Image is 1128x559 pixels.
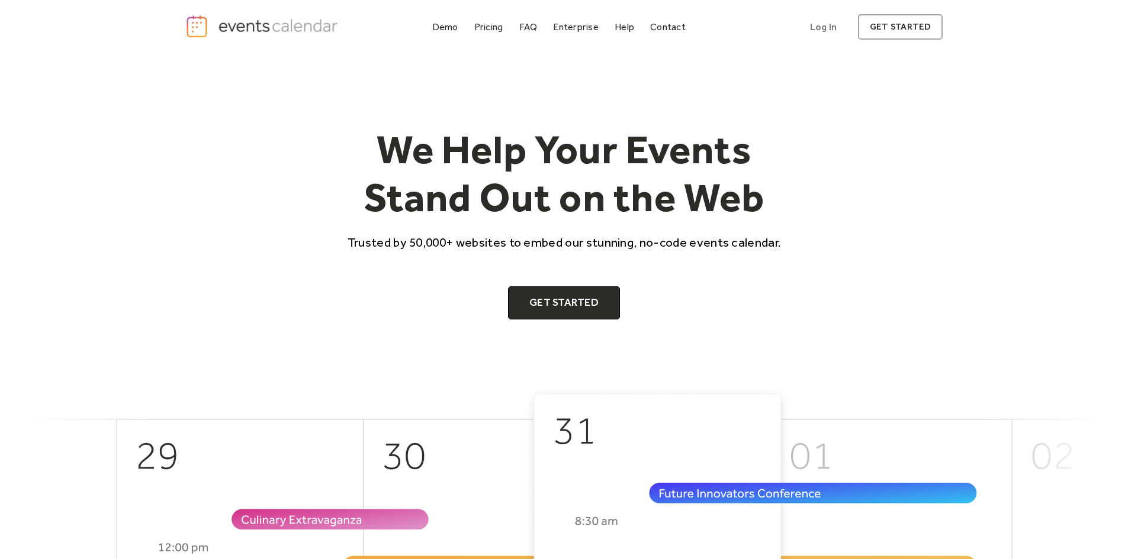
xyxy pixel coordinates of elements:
[474,24,503,30] div: Pricing
[508,286,620,319] a: Get Started
[650,24,686,30] div: Contact
[553,24,598,30] div: Enterprise
[615,24,634,30] div: Help
[337,234,792,251] p: Trusted by 50,000+ websites to embed our stunning, no-code events calendar.
[858,14,943,40] a: get started
[519,24,538,30] div: FAQ
[428,19,463,35] a: Demo
[610,19,639,35] a: Help
[470,19,508,35] a: Pricing
[432,24,458,30] div: Demo
[337,125,792,222] h1: We Help Your Events Stand Out on the Web
[515,19,542,35] a: FAQ
[798,14,849,40] a: Log In
[548,19,603,35] a: Enterprise
[185,14,342,38] a: home
[645,19,690,35] a: Contact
